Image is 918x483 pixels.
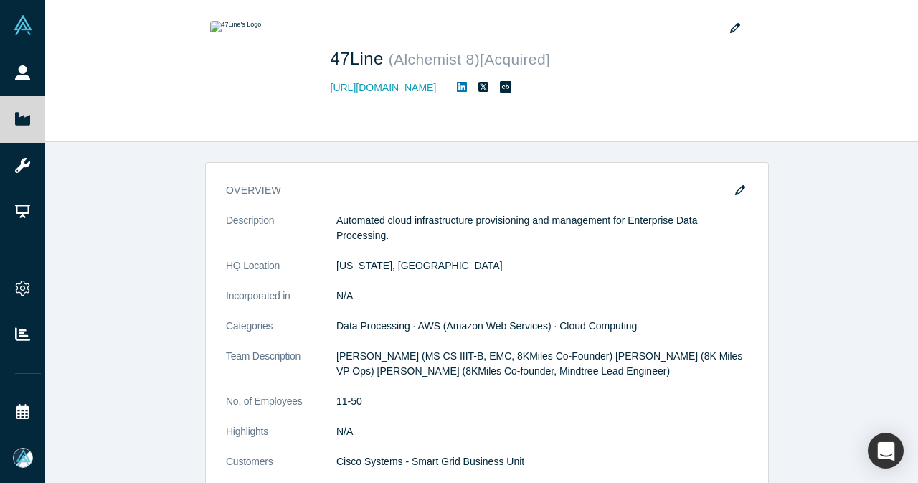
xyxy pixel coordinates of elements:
dt: Categories [226,319,336,349]
span: Data Processing · AWS (Amazon Web Services) · Cloud Computing [336,320,637,332]
dd: 11-50 [336,394,748,409]
dt: Incorporated in [226,289,336,319]
img: Alchemist Vault Logo [13,15,33,35]
dt: No. of Employees [226,394,336,424]
p: [PERSON_NAME] (MS CS IIIT-B, EMC, 8KMiles Co-Founder) [PERSON_NAME] (8K Miles VP Ops) [PERSON_NAM... [336,349,748,379]
dd: N/A [336,289,748,304]
dt: HQ Location [226,258,336,289]
p: Automated cloud infrastructure provisioning and management for Enterprise Data Processing. [336,213,748,243]
dt: Team Description [226,349,336,394]
dt: Description [226,213,336,258]
dd: [US_STATE], [GEOGRAPHIC_DATA] [336,258,748,273]
img: 47Line's Logo [210,21,311,121]
dd: N/A [336,424,748,439]
a: [URL][DOMAIN_NAME] [331,80,437,95]
span: 47Line [331,49,389,68]
img: Mia Scott's Account [13,448,33,468]
small: ( Alchemist 8 ) [Acquired] [389,51,550,67]
h3: overview [226,183,728,198]
dt: Highlights [226,424,336,454]
dd: Cisco Systems - Smart Grid Business Unit [336,454,748,469]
